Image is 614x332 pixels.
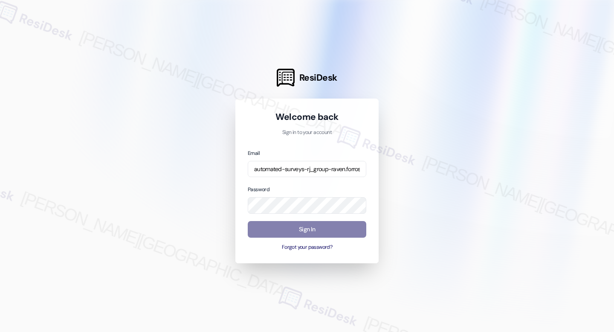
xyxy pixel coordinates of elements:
label: Password [248,186,269,193]
p: Sign in to your account [248,129,366,137]
span: ResiDesk [299,72,337,84]
img: ResiDesk Logo [277,69,295,87]
label: Email [248,150,260,157]
button: Forgot your password? [248,244,366,251]
input: name@example.com [248,161,366,178]
h1: Welcome back [248,111,366,123]
button: Sign In [248,221,366,238]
